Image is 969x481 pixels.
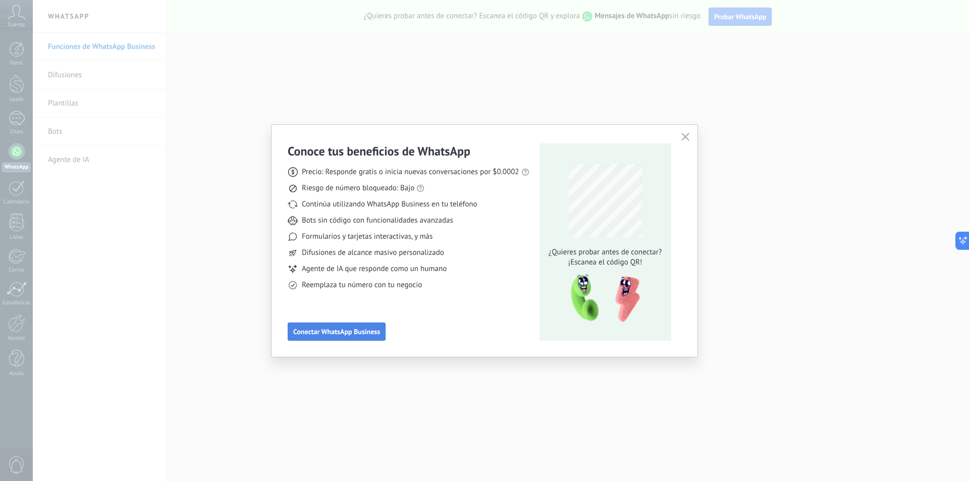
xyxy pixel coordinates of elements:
span: Formularios y tarjetas interactivas, y más [302,232,433,242]
span: Precio: Responde gratis o inicia nuevas conversaciones por $0.0002 [302,167,519,177]
img: qr-pic-1x.png [562,272,642,326]
span: ¡Escanea el código QR! [546,257,665,268]
span: Bots sin código con funcionalidades avanzadas [302,216,453,226]
span: Reemplaza tu número con tu negocio [302,280,422,290]
span: Difusiones de alcance masivo personalizado [302,248,444,258]
button: Conectar WhatsApp Business [288,323,386,341]
span: Riesgo de número bloqueado: Bajo [302,183,414,193]
span: Agente de IA que responde como un humano [302,264,447,274]
span: ¿Quieres probar antes de conectar? [546,247,665,257]
span: Conectar WhatsApp Business [293,328,380,335]
h3: Conoce tus beneficios de WhatsApp [288,143,470,159]
span: Continúa utilizando WhatsApp Business en tu teléfono [302,199,477,209]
